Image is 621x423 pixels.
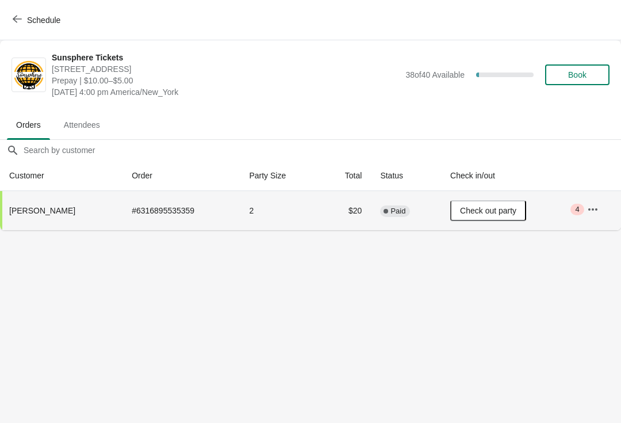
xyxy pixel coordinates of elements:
[320,191,371,230] td: $20
[52,75,400,86] span: Prepay | $10.00–$5.00
[545,64,609,85] button: Book
[405,70,465,79] span: 38 of 40 Available
[55,115,109,135] span: Attendees
[122,191,240,230] td: # 6316895535359
[23,140,621,161] input: Search by customer
[27,16,60,25] span: Schedule
[6,10,70,31] button: Schedule
[460,206,516,215] span: Check out party
[9,206,75,215] span: [PERSON_NAME]
[568,70,586,79] span: Book
[52,63,400,75] span: [STREET_ADDRESS]
[390,207,405,216] span: Paid
[7,115,50,135] span: Orders
[240,191,320,230] td: 2
[450,200,526,221] button: Check out party
[320,161,371,191] th: Total
[12,59,45,91] img: Sunsphere Tickets
[441,161,578,191] th: Check in/out
[122,161,240,191] th: Order
[52,52,400,63] span: Sunsphere Tickets
[240,161,320,191] th: Party Size
[575,205,579,214] span: 4
[52,86,400,98] span: [DATE] 4:00 pm America/New_York
[371,161,441,191] th: Status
